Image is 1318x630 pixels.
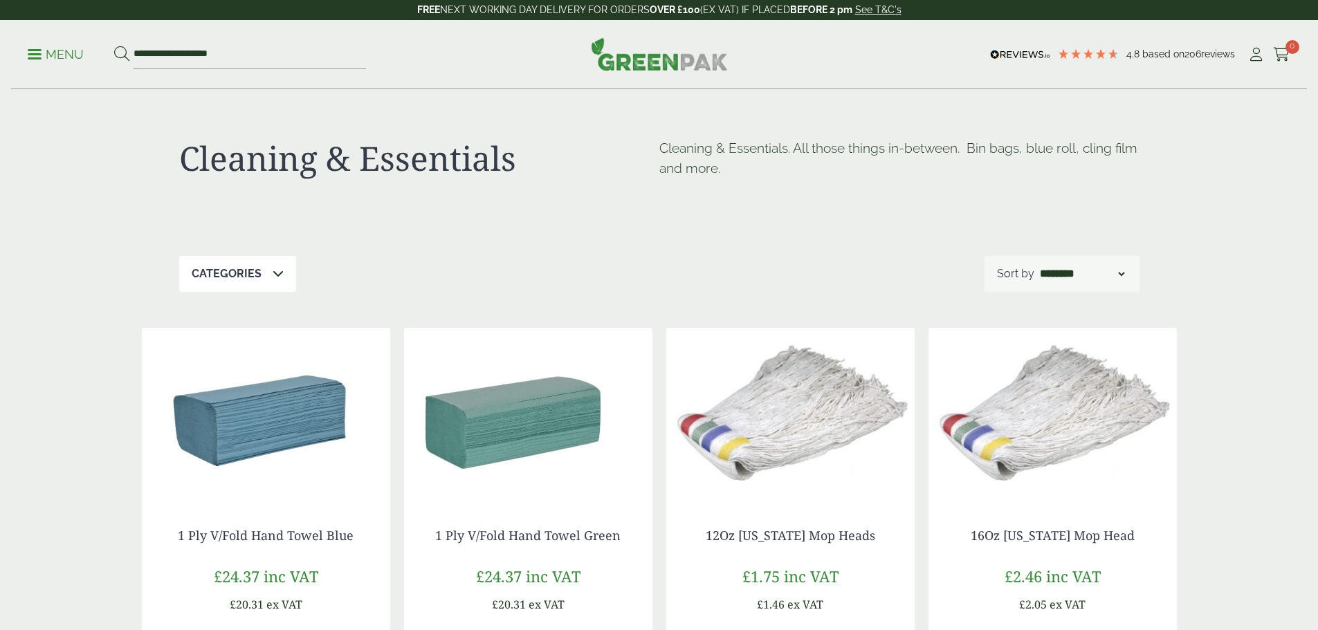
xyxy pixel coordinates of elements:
[1019,597,1047,612] span: £2.05
[142,328,390,501] img: 3630015C-1-Ply-V-Fold-Hand-Towel-Blue
[1273,44,1290,65] a: 0
[790,4,852,15] strong: BEFORE 2 pm
[1201,48,1235,59] span: reviews
[529,597,565,612] span: ex VAT
[757,597,785,612] span: £1.46
[214,566,259,586] span: £24.37
[28,46,84,63] p: Menu
[928,328,1177,501] img: 4030050-16oz-Kentucky-Mop-Head
[264,566,318,586] span: inc VAT
[591,37,728,71] img: GreenPak Supplies
[526,566,580,586] span: inc VAT
[266,597,302,612] span: ex VAT
[742,566,780,586] span: £1.75
[404,328,652,501] img: 3630015B-1-Ply-V-Fold-Hand-Towel-Green
[990,50,1050,59] img: REVIEWS.io
[659,138,1139,178] p: Cleaning & Essentials. All those things in-between. Bin bags, blue roll, cling film and more.
[1005,566,1042,586] span: £2.46
[192,266,262,282] p: Categories
[971,527,1135,544] a: 16Oz [US_STATE] Mop Head
[1273,48,1290,62] i: Cart
[650,4,700,15] strong: OVER £100
[1184,48,1201,59] span: 206
[706,527,875,544] a: 12Oz [US_STATE] Mop Heads
[230,597,264,612] span: £20.31
[787,597,823,612] span: ex VAT
[1057,48,1119,60] div: 4.79 Stars
[784,566,839,586] span: inc VAT
[1285,40,1299,54] span: 0
[1050,597,1086,612] span: ex VAT
[435,527,621,544] a: 1 Ply V/Fold Hand Towel Green
[178,527,354,544] a: 1 Ply V/Fold Hand Towel Blue
[1037,266,1127,282] select: Shop order
[855,4,901,15] a: See T&C's
[1126,48,1142,59] span: 4.8
[1247,48,1265,62] i: My Account
[417,4,440,15] strong: FREE
[1046,566,1101,586] span: inc VAT
[997,266,1034,282] p: Sort by
[492,597,526,612] span: £20.31
[179,138,659,178] h1: Cleaning & Essentials
[476,566,522,586] span: £24.37
[1142,48,1184,59] span: Based on
[28,46,84,60] a: Menu
[666,328,915,501] img: 4030049A-12oz-Kentucky-Mop-Head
